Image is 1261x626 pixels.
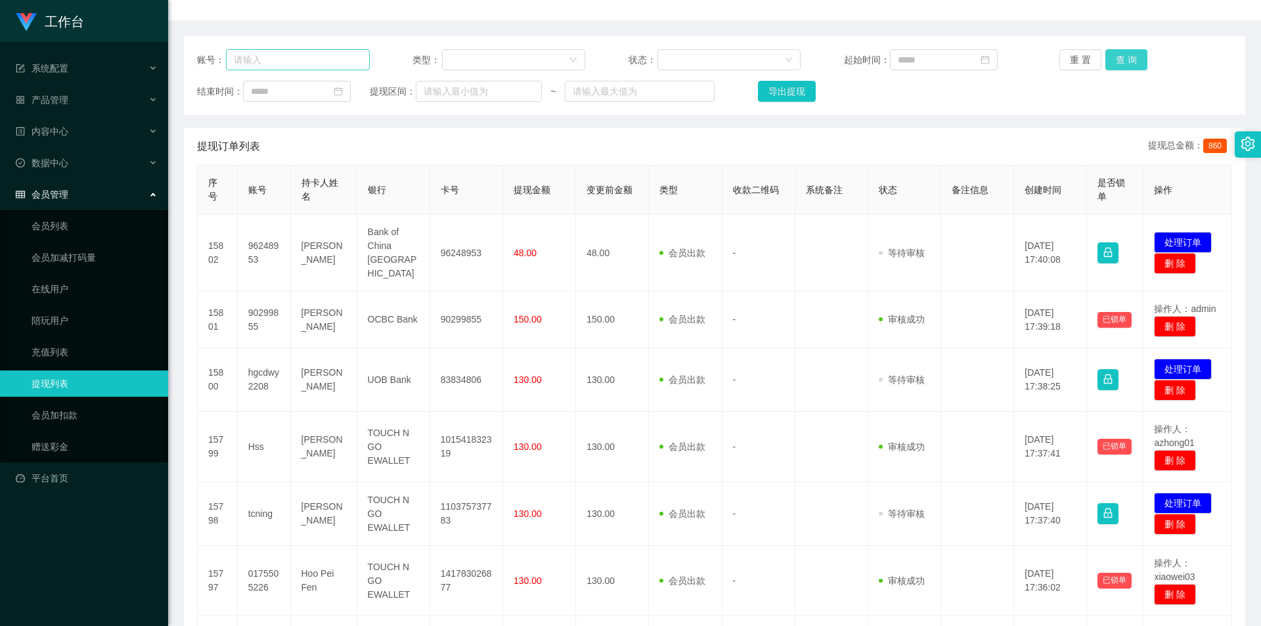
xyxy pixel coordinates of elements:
td: 15801 [198,292,238,348]
i: 图标: check-circle-o [16,158,25,168]
span: 130.00 [514,575,542,586]
td: Hss [238,412,291,482]
span: ~ [542,85,564,99]
input: 请输入最大值为 [565,81,715,102]
button: 已锁单 [1097,573,1132,589]
i: 图标: table [16,190,25,199]
span: 操作人：admin [1154,303,1216,314]
span: 账号： [197,53,226,67]
td: TOUCH N GO EWALLET [357,412,430,482]
td: 15802 [198,215,238,292]
a: 会员加扣款 [32,402,158,428]
span: 提现订单列表 [197,139,260,154]
span: - [733,248,736,258]
td: 90299855 [238,292,291,348]
span: 会员出款 [659,508,705,519]
span: 操作 [1154,185,1172,195]
td: [DATE] 17:39:18 [1014,292,1087,348]
td: 15798 [198,482,238,546]
span: 系统配置 [16,63,68,74]
span: 结束时间： [197,85,243,99]
button: 图标: lock [1097,503,1118,524]
span: 银行 [368,185,386,195]
span: - [733,575,736,586]
button: 重 置 [1059,49,1101,70]
td: 101541832319 [430,412,503,482]
span: 审核成功 [879,441,925,452]
span: 状态 [879,185,897,195]
span: 会员出款 [659,314,705,324]
input: 请输入最小值为 [416,81,542,102]
span: 等待审核 [879,508,925,519]
span: 等待审核 [879,248,925,258]
span: 序号 [208,177,217,202]
div: 提现总金额： [1148,139,1232,154]
td: Hoo Pei Fen [291,546,357,616]
a: 图标: dashboard平台首页 [16,465,158,491]
td: [PERSON_NAME] [291,348,357,412]
span: 系统备注 [806,185,843,195]
i: 图标: down [569,56,577,65]
a: 陪玩用户 [32,307,158,334]
td: [DATE] 17:38:25 [1014,348,1087,412]
span: 审核成功 [879,575,925,586]
a: 在线用户 [32,276,158,302]
a: 提现列表 [32,370,158,397]
td: 48.00 [576,215,649,292]
span: 数据中心 [16,158,68,168]
span: 48.00 [514,248,537,258]
span: - [733,314,736,324]
button: 已锁单 [1097,312,1132,328]
td: 90299855 [430,292,503,348]
span: 创建时间 [1025,185,1061,195]
input: 请输入 [226,49,370,70]
span: 是否锁单 [1097,177,1125,202]
td: Bank of China [GEOGRAPHIC_DATA] [357,215,430,292]
td: [DATE] 17:36:02 [1014,546,1087,616]
td: 110375737783 [430,482,503,546]
td: tcning [238,482,291,546]
td: 15799 [198,412,238,482]
span: 130.00 [514,374,542,385]
td: 15800 [198,348,238,412]
button: 导出提现 [758,81,816,102]
i: 图标: appstore-o [16,95,25,104]
span: - [733,508,736,519]
button: 删 除 [1154,316,1196,337]
td: 130.00 [576,482,649,546]
td: [DATE] 17:40:08 [1014,215,1087,292]
span: 提现区间： [370,85,416,99]
td: [PERSON_NAME] [291,412,357,482]
td: hgcdwy2208 [238,348,291,412]
span: 会员出款 [659,441,705,452]
span: 会员出款 [659,575,705,586]
span: 会员出款 [659,248,705,258]
span: 账号 [248,185,267,195]
span: 产品管理 [16,95,68,105]
button: 处理订单 [1154,493,1212,514]
span: 150.00 [514,314,542,324]
span: 收款二维码 [733,185,779,195]
span: 卡号 [441,185,459,195]
td: OCBC Bank [357,292,430,348]
button: 删 除 [1154,253,1196,274]
span: 状态： [629,53,658,67]
i: 图标: setting [1241,137,1255,151]
i: 图标: calendar [981,55,990,64]
span: 内容中心 [16,126,68,137]
td: [PERSON_NAME] [291,482,357,546]
span: 备注信息 [952,185,988,195]
td: [PERSON_NAME] [291,292,357,348]
button: 删 除 [1154,380,1196,401]
span: 变更前金额 [586,185,632,195]
td: 150.00 [576,292,649,348]
i: 图标: calendar [334,87,343,96]
td: 96248953 [430,215,503,292]
button: 已锁单 [1097,439,1132,455]
img: logo.9652507e.png [16,13,37,32]
span: 会员出款 [659,374,705,385]
a: 工作台 [16,16,84,26]
span: 起始时间： [844,53,890,67]
td: [DATE] 17:37:40 [1014,482,1087,546]
i: 图标: profile [16,127,25,136]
